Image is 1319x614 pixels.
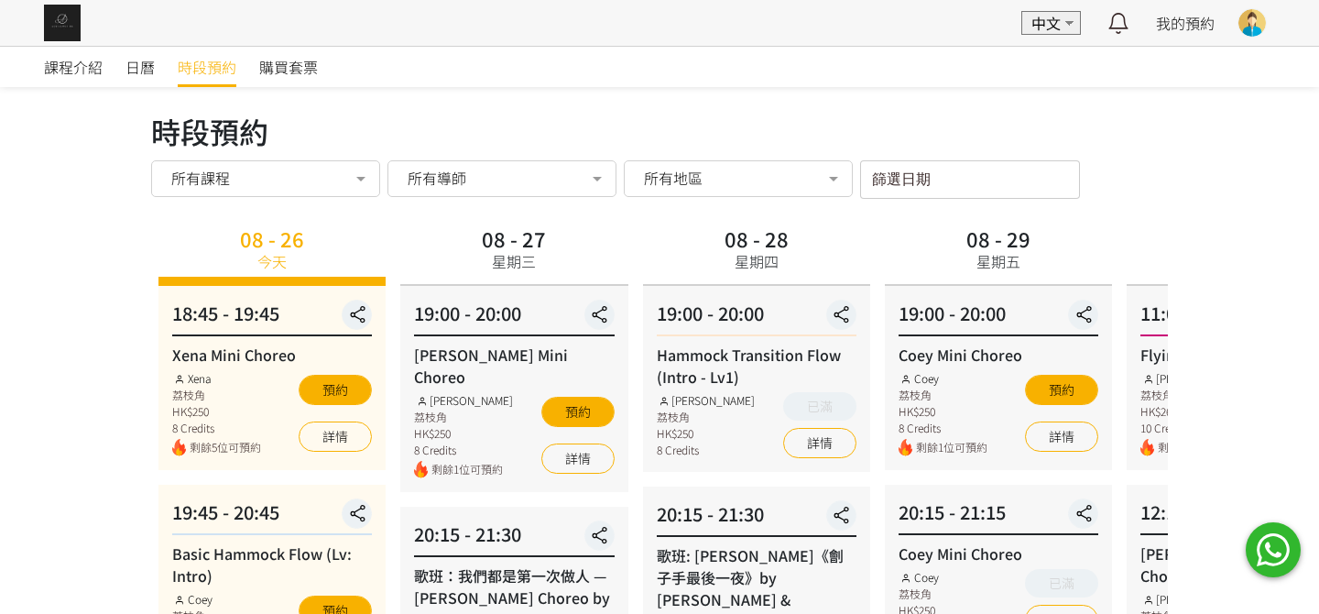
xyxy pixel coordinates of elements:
[125,56,155,78] span: 日曆
[541,444,615,474] a: 詳情
[916,439,987,456] span: 剩餘1位可預約
[1140,439,1154,456] img: fire.png
[783,392,856,421] button: 已滿
[172,439,186,456] img: fire.png
[151,109,1168,153] div: 時段預約
[125,47,155,87] a: 日曆
[240,228,304,248] div: 08 - 26
[492,250,536,272] div: 星期三
[541,397,615,427] button: 預約
[899,439,912,456] img: fire.png
[860,160,1080,199] input: 篩選日期
[657,300,856,336] div: 19:00 - 20:00
[1025,375,1098,405] button: 預約
[172,591,261,608] div: Coey
[414,392,513,409] div: [PERSON_NAME]
[414,425,513,442] div: HK$250
[899,300,1098,336] div: 19:00 - 20:00
[172,344,372,366] div: Xena Mini Choreo
[299,422,372,452] a: 詳情
[414,300,614,336] div: 19:00 - 20:00
[725,228,789,248] div: 08 - 28
[1140,591,1239,608] div: [PERSON_NAME]
[976,250,1020,272] div: 星期五
[657,392,756,409] div: [PERSON_NAME]
[257,250,287,272] div: 今天
[1140,403,1239,420] div: HK$260
[259,47,318,87] a: 購買套票
[657,344,856,388] div: Hammock Transition Flow (Intro - Lv1)
[44,47,103,87] a: 課程介紹
[408,169,466,187] span: 所有導師
[966,228,1030,248] div: 08 - 29
[414,461,428,478] img: fire.png
[1140,370,1239,387] div: [PERSON_NAME]
[735,250,779,272] div: 星期四
[899,403,987,420] div: HK$250
[172,370,261,387] div: Xena
[657,442,756,458] div: 8 Credits
[172,420,261,436] div: 8 Credits
[44,56,103,78] span: 課程介紹
[1156,12,1215,34] a: 我的預約
[172,403,261,420] div: HK$250
[644,169,703,187] span: 所有地區
[1140,387,1239,403] div: 荔枝角
[783,428,856,458] a: 詳情
[414,442,513,458] div: 8 Credits
[899,543,1098,565] div: Coey Mini Choreo
[1025,569,1098,598] button: 已滿
[178,47,236,87] a: 時段預約
[899,586,941,602] div: 荔枝角
[414,521,614,557] div: 20:15 - 21:30
[899,387,987,403] div: 荔枝角
[190,439,261,456] span: 剩餘5位可預約
[44,5,81,41] img: img_61c0148bb0266
[899,420,987,436] div: 8 Credits
[1158,439,1239,456] span: 剩餘3位可預約
[899,344,1098,366] div: Coey Mini Choreo
[172,499,372,535] div: 19:45 - 20:45
[899,370,987,387] div: Coey
[899,499,1098,535] div: 20:15 - 21:15
[172,387,261,403] div: 荔枝角
[482,228,546,248] div: 08 - 27
[259,56,318,78] span: 購買套票
[172,300,372,336] div: 18:45 - 19:45
[171,169,230,187] span: 所有課程
[178,56,236,78] span: 時段預約
[1140,420,1239,436] div: 10 Credits
[414,409,513,425] div: 荔枝角
[431,461,513,478] span: 剩餘1位可預約
[414,344,614,388] div: [PERSON_NAME] Mini Choreo
[657,425,756,442] div: HK$250
[1025,422,1098,452] a: 詳情
[657,500,856,537] div: 20:15 - 21:30
[299,375,372,405] button: 預約
[899,569,941,586] div: Coey
[657,409,756,425] div: 荔枝角
[172,543,372,587] div: Basic Hammock Flow (Lv: Intro)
